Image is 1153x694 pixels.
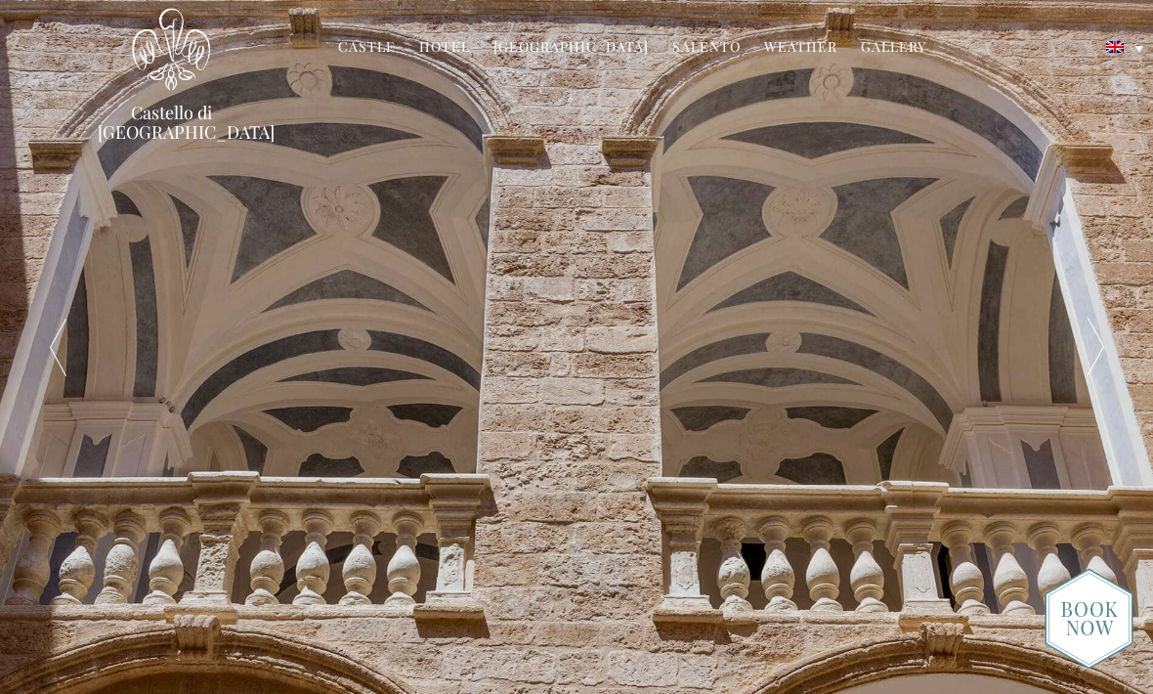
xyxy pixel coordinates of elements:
a: Gallery [861,37,926,60]
a: Weather [764,37,837,60]
a: Salento [672,37,741,60]
img: English [1106,41,1124,53]
a: Hotel [419,37,470,60]
a: Castello di [GEOGRAPHIC_DATA] [98,103,244,142]
img: new-booknow.png [1045,568,1133,670]
a: [GEOGRAPHIC_DATA] [493,37,649,60]
img: Castello di Ugento [132,8,210,91]
a: Castle [338,37,396,60]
